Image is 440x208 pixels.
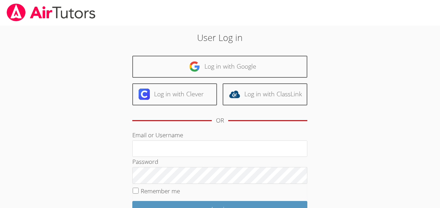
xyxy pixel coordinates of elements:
[132,158,158,166] label: Password
[229,89,240,100] img: classlink-logo-d6bb404cc1216ec64c9a2012d9dc4662098be43eaf13dc465df04b49fa7ab582.svg
[132,131,183,139] label: Email or Username
[101,31,339,44] h2: User Log in
[141,187,180,195] label: Remember me
[189,61,200,72] img: google-logo-50288ca7cdecda66e5e0955fdab243c47b7ad437acaf1139b6f446037453330a.svg
[132,56,307,78] a: Log in with Google
[216,116,224,126] div: OR
[132,83,217,105] a: Log in with Clever
[139,89,150,100] img: clever-logo-6eab21bc6e7a338710f1a6ff85c0baf02591cd810cc4098c63d3a4b26e2feb20.svg
[6,4,96,21] img: airtutors_banner-c4298cdbf04f3fff15de1276eac7730deb9818008684d7c2e4769d2f7ddbe033.png
[223,83,307,105] a: Log in with ClassLink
